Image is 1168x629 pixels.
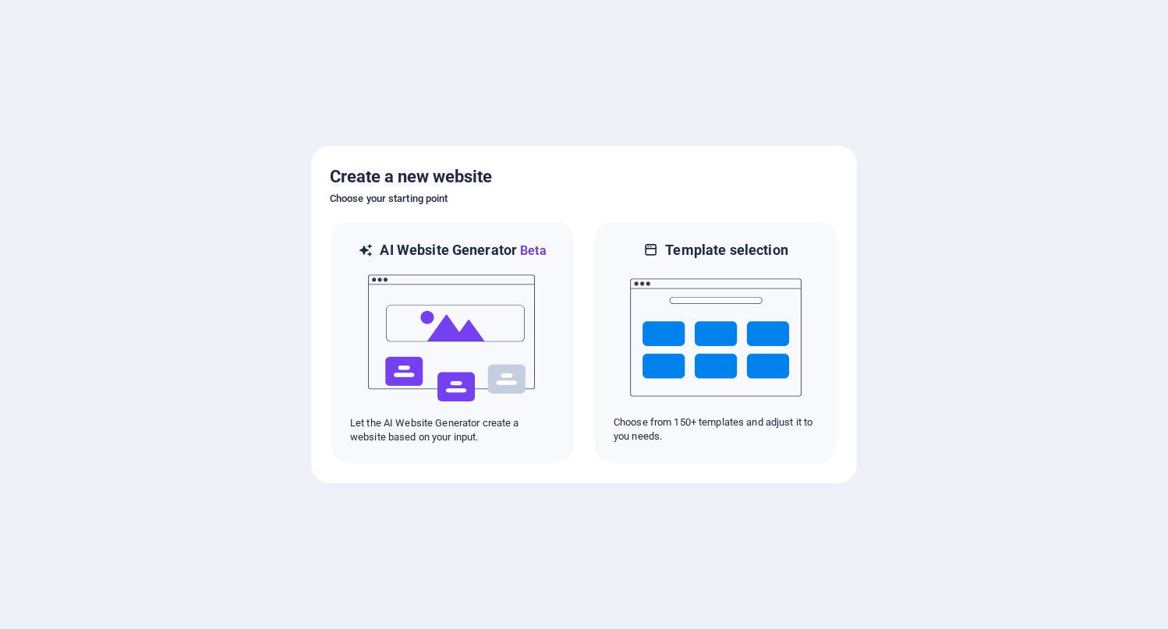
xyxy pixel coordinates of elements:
div: AI Website GeneratorBetaaiLet the AI Website Generator create a website based on your input. [330,221,575,465]
div: Template selectionChoose from 150+ templates and adjust it to you needs. [593,221,838,465]
img: ai [366,260,538,416]
span: Beta [517,243,547,258]
h6: AI Website Generator [380,241,546,260]
h5: Create a new website [330,164,838,189]
h6: Template selection [665,241,788,260]
p: Choose from 150+ templates and adjust it to you needs. [614,415,818,443]
h6: Choose your starting point [330,189,838,208]
p: Let the AI Website Generator create a website based on your input. [350,416,554,444]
